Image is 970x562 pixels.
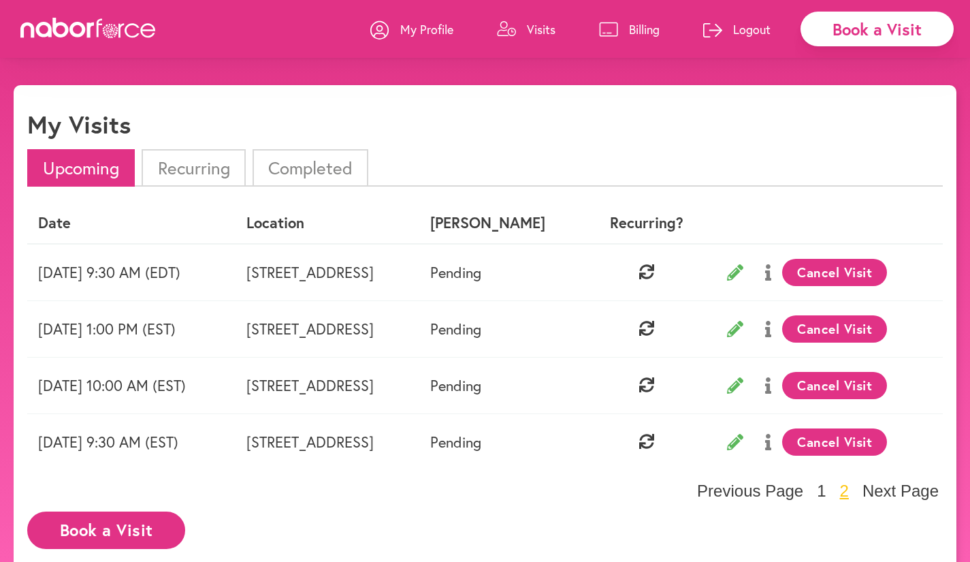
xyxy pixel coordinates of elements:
[801,12,954,46] div: Book a Visit
[27,357,236,413] td: [DATE] 10:00 AM (EST)
[27,300,236,357] td: [DATE] 1:00 PM (EST)
[419,357,587,413] td: Pending
[703,9,771,50] a: Logout
[782,315,888,343] button: Cancel Visit
[629,21,660,37] p: Billing
[836,481,853,501] button: 2
[27,203,236,243] th: Date
[27,512,185,549] button: Book a Visit
[813,481,830,501] button: 1
[236,300,419,357] td: [STREET_ADDRESS]
[236,357,419,413] td: [STREET_ADDRESS]
[419,244,587,301] td: Pending
[497,9,555,50] a: Visits
[27,413,236,470] td: [DATE] 9:30 AM (EST)
[527,21,555,37] p: Visits
[419,203,587,243] th: [PERSON_NAME]
[236,413,419,470] td: [STREET_ADDRESS]
[858,481,943,501] button: Next Page
[253,149,368,187] li: Completed
[27,244,236,301] td: [DATE] 9:30 AM (EDT)
[599,9,660,50] a: Billing
[236,203,419,243] th: Location
[587,203,705,243] th: Recurring?
[400,21,453,37] p: My Profile
[236,244,419,301] td: [STREET_ADDRESS]
[782,259,888,286] button: Cancel Visit
[782,428,888,456] button: Cancel Visit
[27,110,131,139] h1: My Visits
[419,413,587,470] td: Pending
[782,372,888,399] button: Cancel Visit
[693,481,807,501] button: Previous Page
[27,149,135,187] li: Upcoming
[419,300,587,357] td: Pending
[370,9,453,50] a: My Profile
[27,522,185,535] a: Book a Visit
[142,149,245,187] li: Recurring
[733,21,771,37] p: Logout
